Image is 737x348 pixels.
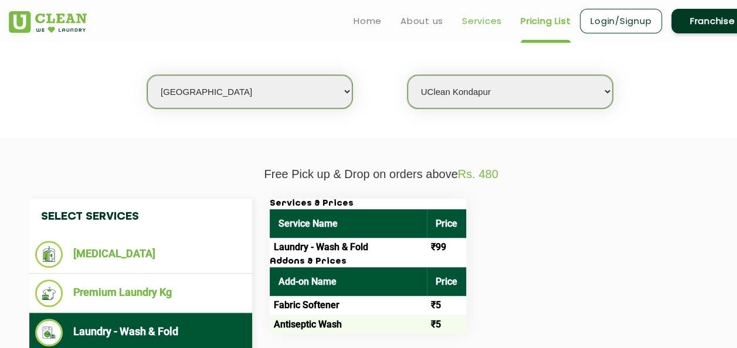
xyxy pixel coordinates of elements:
[521,14,570,28] a: Pricing List
[35,279,63,307] img: Premium Laundry Kg
[35,319,63,346] img: Laundry - Wash & Fold
[270,238,427,257] td: Laundry - Wash & Fold
[270,315,427,333] td: Antiseptic Wash
[427,315,466,333] td: ₹5
[35,319,246,346] li: Laundry - Wash & Fold
[35,241,63,268] img: Dry Cleaning
[427,267,466,296] th: Price
[462,14,502,28] a: Services
[427,209,466,238] th: Price
[35,241,246,268] li: [MEDICAL_DATA]
[270,209,427,238] th: Service Name
[580,9,662,33] a: Login/Signup
[427,238,466,257] td: ₹99
[270,257,466,267] h3: Addons & Prices
[35,279,246,307] li: Premium Laundry Kg
[354,14,382,28] a: Home
[9,11,87,33] img: UClean Laundry and Dry Cleaning
[400,14,443,28] a: About us
[427,296,466,315] td: ₹5
[29,199,252,235] h4: Select Services
[270,296,427,315] td: Fabric Softener
[458,168,498,180] span: Rs. 480
[270,199,466,209] h3: Services & Prices
[270,267,427,296] th: Add-on Name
